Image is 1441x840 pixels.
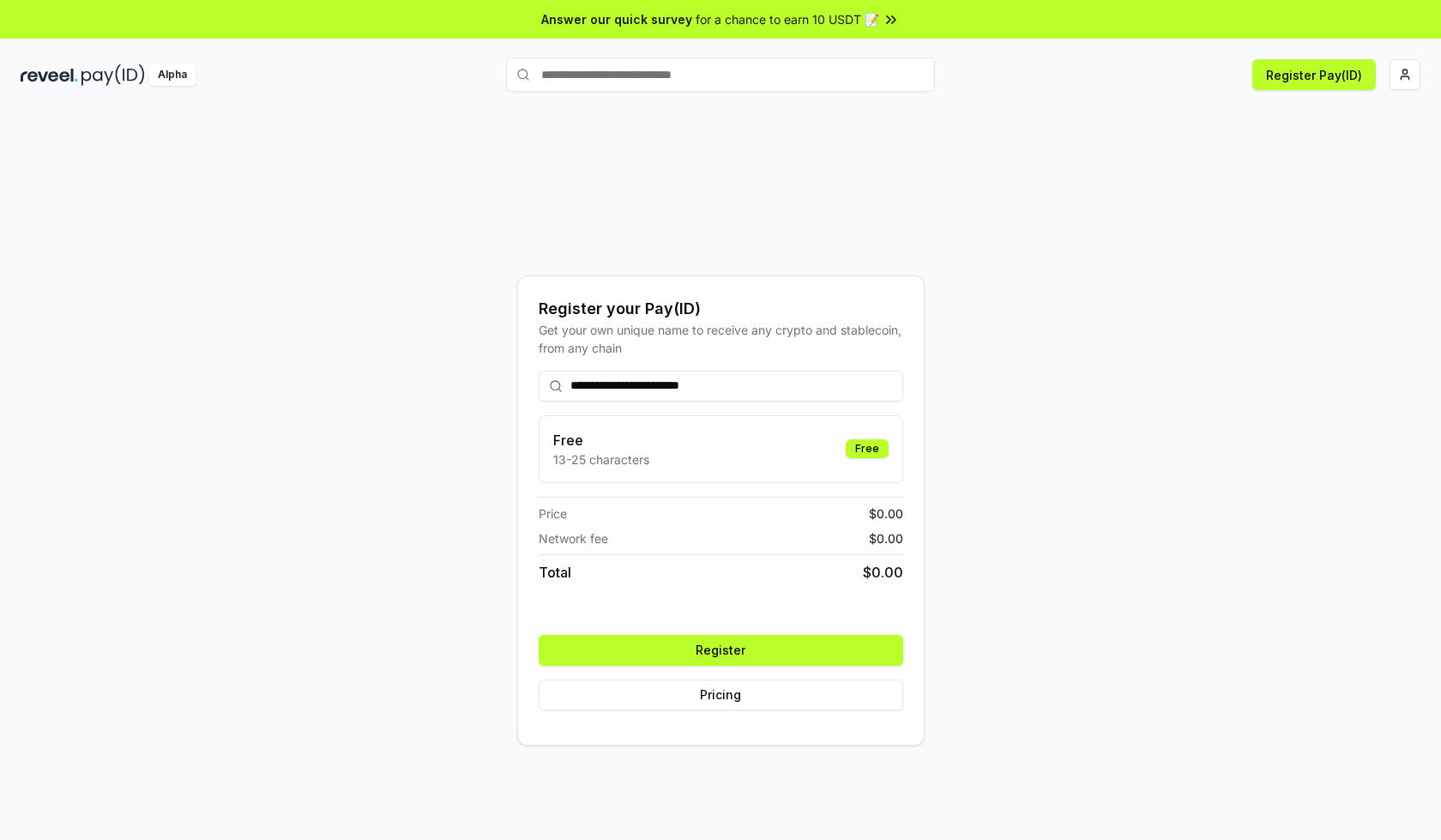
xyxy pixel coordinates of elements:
button: Pricing [539,680,903,710]
span: $ 0.00 [869,529,903,547]
p: 13-25 characters [553,450,649,468]
div: Free [846,439,889,458]
div: Get your own unique name to receive any crypto and stablecoin, from any chain [539,321,903,357]
h3: Free [553,430,649,450]
img: reveel_dark [21,64,78,86]
span: for a chance to earn 10 USDT 📝 [696,10,879,28]
span: $ 0.00 [869,505,903,523]
span: Price [539,505,567,523]
span: Total [539,562,571,583]
div: Alpha [148,64,196,86]
img: pay_id [81,64,145,86]
span: Answer our quick survey [541,10,692,28]
div: Register your Pay(ID) [539,297,903,321]
button: Register [539,635,903,666]
button: Register Pay(ID) [1252,59,1376,90]
span: Network fee [539,529,608,547]
span: $ 0.00 [863,562,903,583]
